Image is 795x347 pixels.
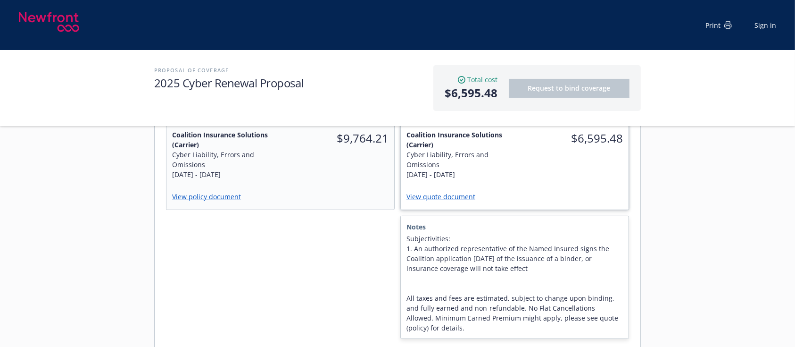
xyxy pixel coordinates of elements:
h2: Proposal of coverage [154,65,424,75]
span: $6,595.48 [445,85,497,102]
a: View policy document [172,192,248,201]
span: $9,764.21 [286,130,389,147]
div: Print [705,20,732,30]
span: Coalition Insurance Solutions (Carrier) [172,130,275,150]
div: Cyber Liability, Errors and Omissions [406,150,509,169]
span: $6,595.48 [521,130,623,147]
div: [DATE] - [DATE] [406,169,509,179]
span: Request to bind coverage [528,84,611,93]
span: Notes [406,222,623,232]
h1: 2025 Cyber Renewal Proposal [154,75,424,91]
span: Subjectivities: 1. An authorized representative of the Named Insured signs the Coalition applicat... [406,234,623,333]
a: Sign in [754,20,776,30]
button: Request to bind coverage [509,79,629,98]
a: View quote document [406,192,483,201]
div: Cyber Liability, Errors and Omissions [172,150,275,169]
span: Coalition Insurance Solutions (Carrier) [406,130,509,150]
div: [DATE] - [DATE] [172,169,275,179]
span: Total cost [467,75,497,85]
